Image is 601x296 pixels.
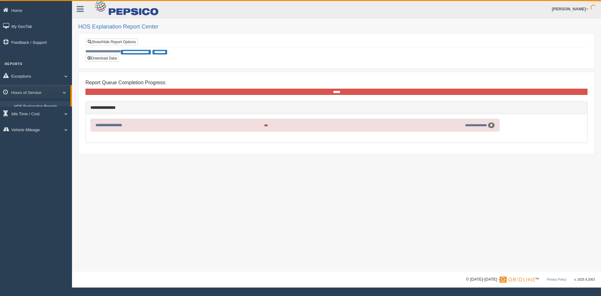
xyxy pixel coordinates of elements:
h4: Report Queue Completion Progress: [85,80,588,86]
a: Privacy Policy [547,278,566,281]
h2: HOS Explanation Report Center [78,24,595,30]
button: Download Data [85,55,119,62]
div: © [DATE]-[DATE] - ™ [466,276,595,283]
a: HOS Explanation Reports [11,101,70,112]
img: Gridline [500,277,535,283]
span: v. 2025.4.2063 [574,278,595,281]
a: Show/Hide Report Options [86,39,138,45]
